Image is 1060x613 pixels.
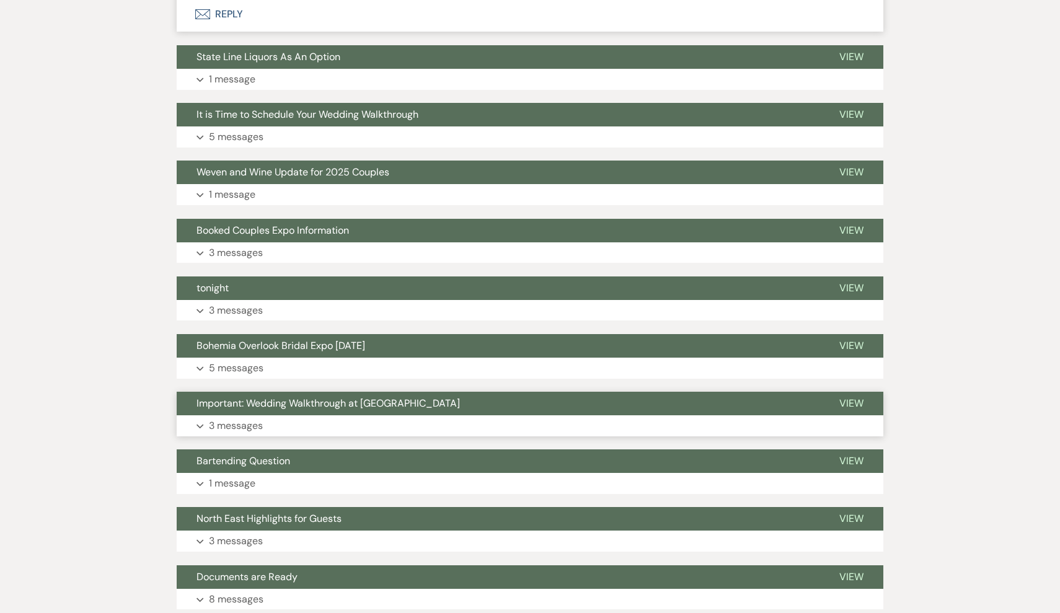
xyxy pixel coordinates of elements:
[177,184,883,205] button: 1 message
[819,334,883,358] button: View
[839,570,863,583] span: View
[197,281,229,294] span: tonight
[177,45,819,69] button: State Line Liquors As An Option
[177,358,883,379] button: 5 messages
[839,165,863,179] span: View
[177,334,819,358] button: Bohemia Overlook Bridal Expo [DATE]
[819,161,883,184] button: View
[177,300,883,321] button: 3 messages
[177,531,883,552] button: 3 messages
[209,245,263,261] p: 3 messages
[819,219,883,242] button: View
[209,302,263,319] p: 3 messages
[209,129,263,145] p: 5 messages
[197,454,290,467] span: Bartending Question
[819,507,883,531] button: View
[839,50,863,63] span: View
[197,512,342,525] span: North East Highlights for Guests
[209,187,255,203] p: 1 message
[819,565,883,589] button: View
[209,71,255,87] p: 1 message
[209,533,263,549] p: 3 messages
[839,512,863,525] span: View
[197,108,418,121] span: It is Time to Schedule Your Wedding Walkthrough
[209,418,263,434] p: 3 messages
[177,161,819,184] button: Weven and Wine Update for 2025 Couples
[839,454,863,467] span: View
[177,565,819,589] button: Documents are Ready
[819,449,883,473] button: View
[839,339,863,352] span: View
[177,103,819,126] button: It is Time to Schedule Your Wedding Walkthrough
[177,126,883,148] button: 5 messages
[197,224,349,237] span: Booked Couples Expo Information
[839,281,863,294] span: View
[209,360,263,376] p: 5 messages
[197,50,340,63] span: State Line Liquors As An Option
[209,591,263,607] p: 8 messages
[839,224,863,237] span: View
[839,397,863,410] span: View
[209,475,255,492] p: 1 message
[197,397,460,410] span: Important: Wedding Walkthrough at [GEOGRAPHIC_DATA]
[177,473,883,494] button: 1 message
[197,339,365,352] span: Bohemia Overlook Bridal Expo [DATE]
[177,449,819,473] button: Bartending Question
[819,392,883,415] button: View
[819,103,883,126] button: View
[177,219,819,242] button: Booked Couples Expo Information
[177,507,819,531] button: North East Highlights for Guests
[177,415,883,436] button: 3 messages
[177,242,883,263] button: 3 messages
[819,276,883,300] button: View
[197,165,389,179] span: Weven and Wine Update for 2025 Couples
[197,570,298,583] span: Documents are Ready
[177,69,883,90] button: 1 message
[839,108,863,121] span: View
[819,45,883,69] button: View
[177,589,883,610] button: 8 messages
[177,276,819,300] button: tonight
[177,392,819,415] button: Important: Wedding Walkthrough at [GEOGRAPHIC_DATA]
